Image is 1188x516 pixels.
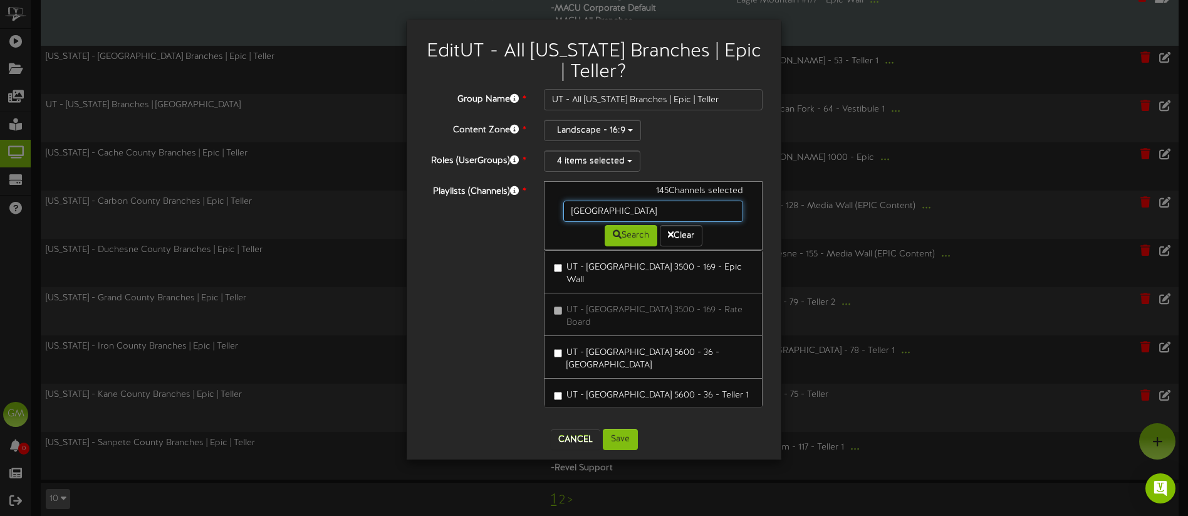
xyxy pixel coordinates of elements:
[554,342,753,372] label: UT - [GEOGRAPHIC_DATA] 5600 - 36 - [GEOGRAPHIC_DATA]
[554,264,562,272] input: UT - [GEOGRAPHIC_DATA] 3500 - 169 - Epic Wall
[554,257,753,287] label: UT - [GEOGRAPHIC_DATA] 3500 - 169 - Epic Wall
[1145,473,1175,503] div: Open Intercom Messenger
[425,41,763,83] h2: Edit UT - All [US_STATE] Branches | Epic | Teller ?
[605,225,657,246] button: Search
[554,392,562,400] input: UT - [GEOGRAPHIC_DATA] 5600 - 36 - Teller 1
[416,150,534,167] label: Roles (UserGroups)
[416,181,534,198] label: Playlists (Channels)
[660,225,702,246] button: Clear
[544,89,763,110] input: Channel Group Name
[603,429,638,450] button: Save
[566,305,742,327] span: UT - [GEOGRAPHIC_DATA] 3500 - 169 - Rate Board
[544,150,640,172] button: 4 items selected
[554,349,562,357] input: UT - [GEOGRAPHIC_DATA] 5600 - 36 - [GEOGRAPHIC_DATA]
[416,89,534,106] label: Group Name
[563,201,743,222] input: -- Search --
[551,429,600,450] button: Cancel
[416,120,534,137] label: Content Zone
[544,120,641,141] button: Landscape - 16:9
[554,185,753,201] div: 145 Channels selected
[554,385,749,402] label: UT - [GEOGRAPHIC_DATA] 5600 - 36 - Teller 1
[554,307,562,315] input: UT - [GEOGRAPHIC_DATA] 3500 - 169 - Rate Board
